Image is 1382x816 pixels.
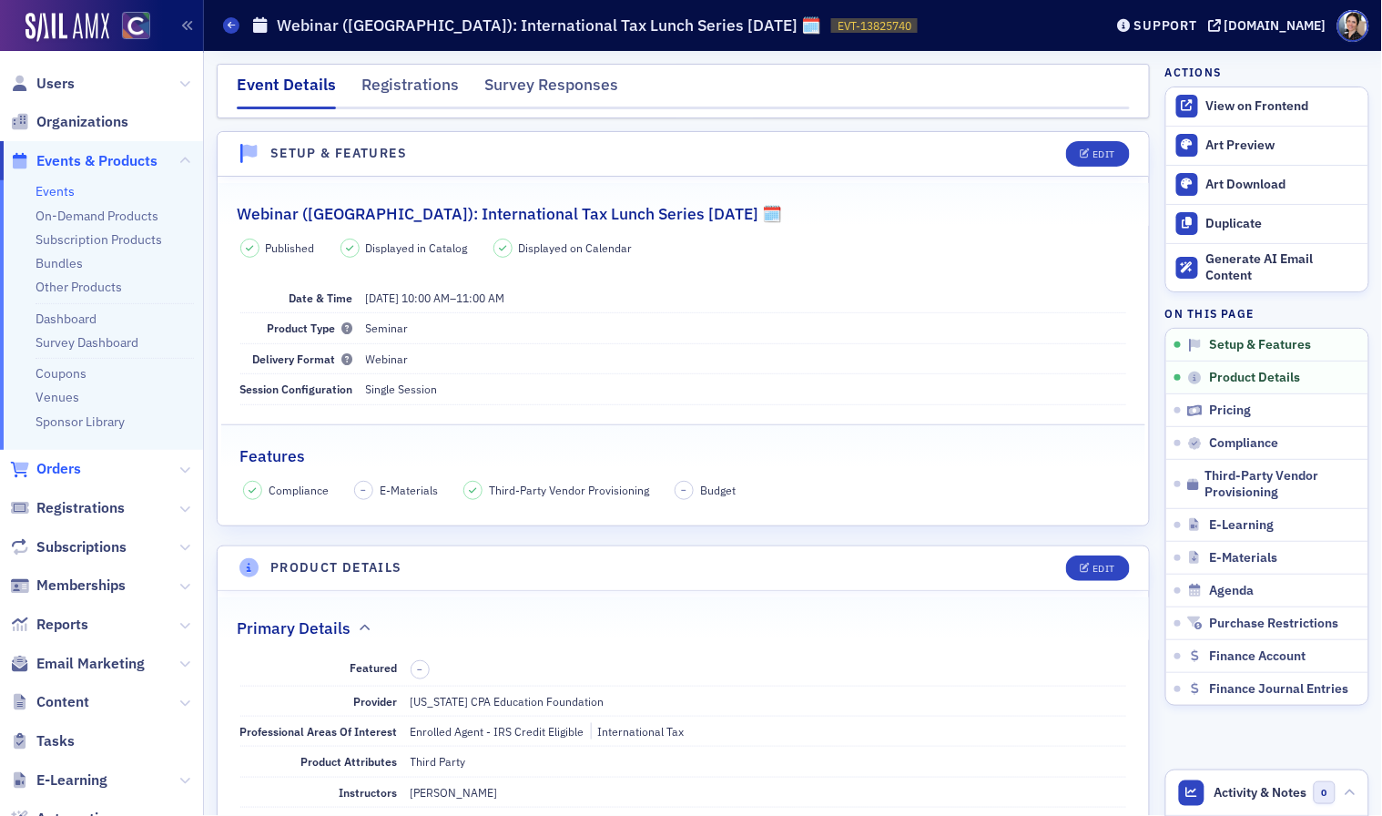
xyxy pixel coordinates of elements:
a: Email Marketing [10,654,145,674]
a: Events & Products [10,151,158,171]
a: Subscriptions [10,537,127,557]
a: Users [10,74,75,94]
div: [PERSON_NAME] [411,784,498,801]
span: Product Attributes [301,754,398,769]
span: 0 [1314,781,1336,804]
span: Displayed in Catalog [366,240,468,256]
span: Memberships [36,576,126,596]
span: E-Materials [1209,550,1277,566]
button: [DOMAIN_NAME] [1208,19,1333,32]
div: View on Frontend [1206,98,1359,115]
span: Third-Party Vendor Provisioning [1205,468,1345,500]
span: Users [36,74,75,94]
span: Content [36,692,89,712]
div: Event Details [237,73,336,109]
a: Bundles [36,255,83,271]
span: Delivery Format [253,352,353,366]
a: Sponsor Library [36,413,125,430]
span: Pricing [1209,403,1251,419]
span: Seminar [366,321,409,335]
a: Memberships [10,576,126,596]
img: SailAMX [122,12,150,40]
button: Generate AI Email Content [1166,243,1368,292]
span: Webinar [366,352,409,366]
span: Provider [354,694,398,709]
span: Product Type [268,321,353,335]
span: Organizations [36,112,128,132]
a: Venues [36,389,79,405]
span: Single Session [366,382,438,396]
div: Third Party [411,753,466,770]
span: Purchase Restrictions [1209,616,1338,632]
a: View on Frontend [1166,87,1368,126]
div: Art Download [1206,177,1359,193]
a: View Homepage [109,12,150,43]
button: Duplicate [1166,204,1368,243]
span: Setup & Features [1209,337,1311,353]
span: Finance Account [1209,648,1306,665]
a: Subscription Products [36,231,162,248]
div: Generate AI Email Content [1206,251,1359,283]
h4: Setup & Features [270,144,407,163]
a: E-Learning [10,770,107,790]
img: SailAMX [25,13,109,42]
a: Dashboard [36,311,97,327]
div: International Tax [591,723,685,739]
div: Registrations [361,73,459,107]
div: Enrolled Agent - IRS Credit Eligible [411,723,584,739]
span: Date & Time [290,291,353,305]
span: [DATE] [366,291,400,305]
a: Reports [10,615,88,635]
span: Reports [36,615,88,635]
span: Featured [351,660,398,675]
span: – [417,663,422,676]
span: – [682,484,687,496]
div: Edit [1092,564,1115,574]
span: Agenda [1209,583,1254,599]
div: Support [1134,17,1197,34]
h4: Actions [1165,64,1222,80]
button: Edit [1066,556,1129,581]
h2: Webinar ([GEOGRAPHIC_DATA]): International Tax Lunch Series [DATE] 🗓 [237,202,782,226]
h4: Product Details [270,558,402,577]
div: Art Preview [1206,138,1359,154]
span: Displayed on Calendar [519,240,633,256]
a: Tasks [10,731,75,751]
div: Survey Responses [484,73,618,107]
span: Compliance [269,482,329,498]
span: Finance Journal Entries [1209,681,1348,698]
span: Third-Party Vendor Provisioning [489,482,649,498]
span: [US_STATE] CPA Education Foundation [411,694,605,709]
span: Product Details [1209,370,1300,386]
a: Coupons [36,365,86,382]
span: Registrations [36,498,125,518]
span: Compliance [1209,435,1278,452]
span: Orders [36,459,81,479]
span: Budget [700,482,736,498]
a: Art Preview [1166,127,1368,165]
span: Email Marketing [36,654,145,674]
span: Subscriptions [36,537,127,557]
h2: Features [240,444,306,468]
span: Session Configuration [240,382,353,396]
a: Art Download [1166,165,1368,204]
h1: Webinar ([GEOGRAPHIC_DATA]): International Tax Lunch Series [DATE] 🗓 [277,15,822,36]
button: Edit [1066,141,1129,167]
a: Organizations [10,112,128,132]
span: Tasks [36,731,75,751]
span: E-Learning [1209,517,1274,534]
span: Activity & Notes [1214,783,1307,802]
time: 10:00 AM [402,291,451,305]
a: Other Products [36,279,122,295]
span: E-Materials [380,482,438,498]
span: Instructors [340,785,398,800]
span: Events & Products [36,151,158,171]
span: Published [266,240,315,256]
h2: Primary Details [237,617,351,640]
a: Registrations [10,498,125,518]
div: [DOMAIN_NAME] [1224,17,1326,34]
a: Orders [10,459,81,479]
span: – [361,484,367,496]
h4: On this page [1165,305,1369,321]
